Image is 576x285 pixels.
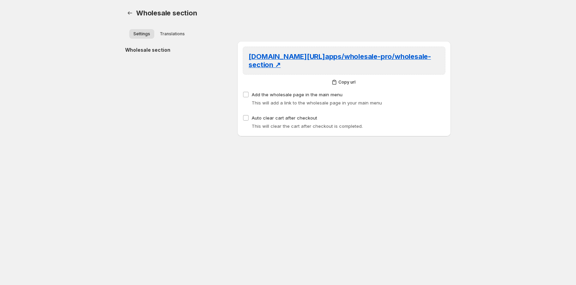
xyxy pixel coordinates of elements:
span: Settings [133,31,150,37]
span: This will add a link to the wholesale page in your main menu [252,100,382,106]
span: Add the wholesale page in the main menu [252,92,343,97]
a: [DOMAIN_NAME][URL]apps/wholesale-pro/wholesale-section ↗ [249,52,440,69]
span: Copy url [338,79,356,85]
span: Translations [160,31,185,37]
span: Wholesale section [136,9,197,17]
span: Auto clear cart after checkout [252,115,317,121]
span: [DOMAIN_NAME][URL] apps/wholesale-pro/wholesale-section ↗ [249,52,431,69]
h2: Wholesale section [125,47,226,53]
button: Copy url [243,77,445,87]
span: This will clear the cart after checkout is completed. [252,123,363,129]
